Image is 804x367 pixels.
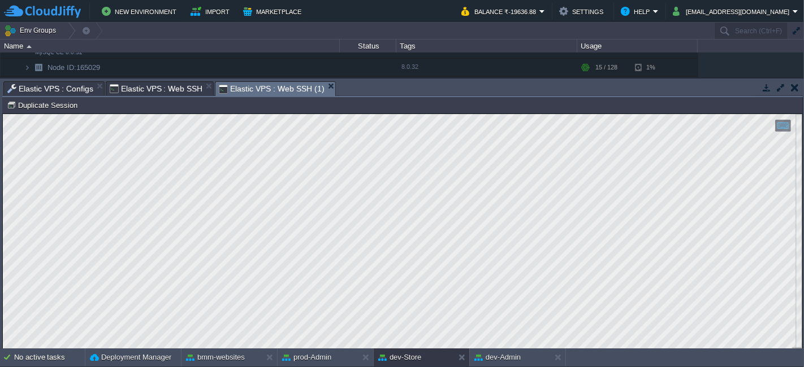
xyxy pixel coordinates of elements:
[31,59,46,76] img: AMDAwAAAACH5BAEAAAAALAAAAAABAAEAAAICRAEAOw==
[15,77,31,99] img: AMDAwAAAACH5BAEAAAAALAAAAAABAAEAAAICRAEAOw==
[397,40,577,53] div: Tags
[186,352,245,363] button: bmm-websites
[461,5,539,18] button: Balance ₹-19636.88
[340,40,396,53] div: Status
[4,23,60,38] button: Env Groups
[14,348,85,366] div: No active tasks
[102,5,180,18] button: New Environment
[7,100,81,110] button: Duplicate Session
[24,59,31,76] img: AMDAwAAAACH5BAEAAAAALAAAAAABAAEAAAICRAEAOw==
[90,352,171,363] button: Deployment Manager
[595,77,621,99] div: 44 / 128
[673,5,793,18] button: [EMAIL_ADDRESS][DOMAIN_NAME]
[35,49,83,56] span: MySQL CE 8.0.32
[578,40,697,53] div: Usage
[46,63,102,72] a: Node ID:165029
[635,77,672,99] div: 18%
[191,5,233,18] button: Import
[8,77,15,99] img: AMDAwAAAACH5BAEAAAAALAAAAAABAAEAAAICRAEAOw==
[243,5,305,18] button: Marketplace
[4,5,81,19] img: CloudJiffy
[635,59,672,76] div: 1%
[7,82,93,95] span: Elastic VPS : Configs
[1,40,339,53] div: Name
[595,59,617,76] div: 15 / 128
[559,5,607,18] button: Settings
[282,352,331,363] button: prod-Admin
[401,63,418,70] span: 8.0.32
[110,82,203,95] span: Elastic VPS : Web SSH
[474,352,521,363] button: dev-Admin
[27,45,32,48] img: AMDAwAAAACH5BAEAAAAALAAAAAABAAEAAAICRAEAOw==
[621,5,653,18] button: Help
[378,352,421,363] button: dev-Store
[47,63,76,72] span: Node ID:
[46,63,102,72] span: 165029
[219,82,324,96] span: Elastic VPS : Web SSH (1)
